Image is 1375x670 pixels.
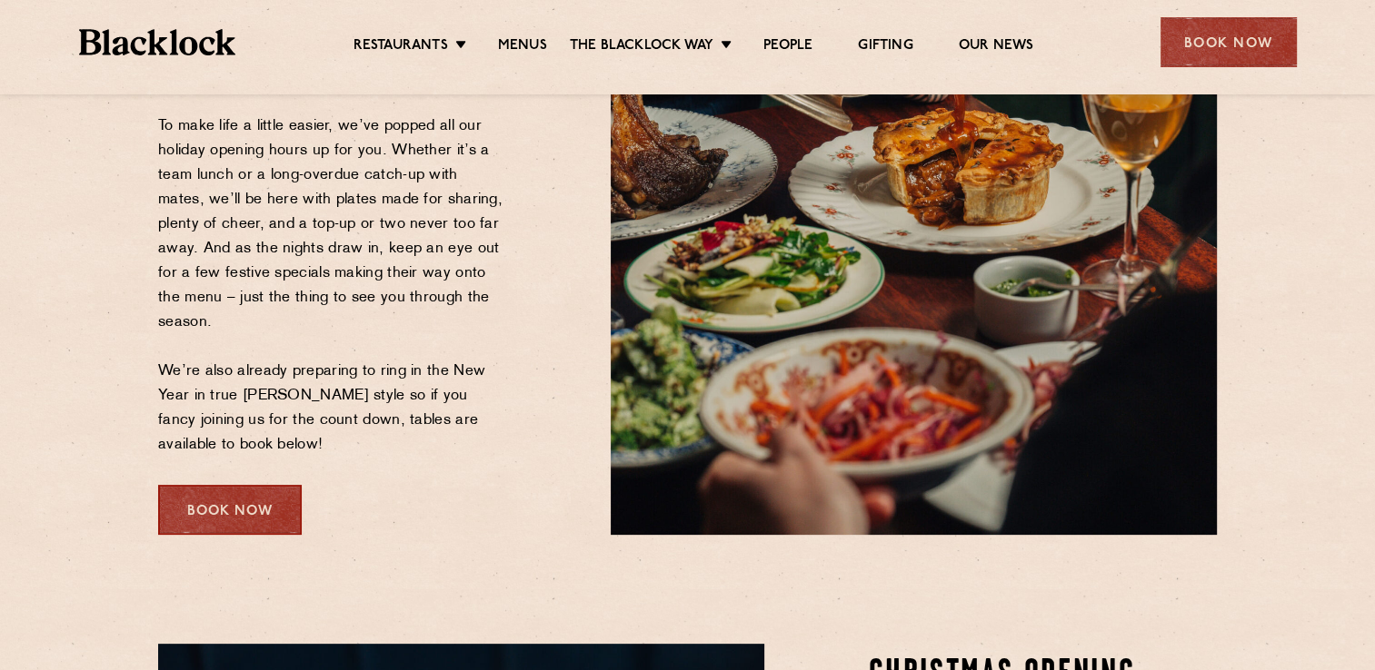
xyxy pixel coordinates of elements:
a: People [763,37,812,57]
a: The Blacklock Way [570,37,713,57]
a: Our News [959,37,1034,57]
a: Menus [498,37,547,57]
a: Restaurants [354,37,448,57]
div: Book Now [158,485,302,535]
div: Book Now [1161,17,1297,67]
a: Gifting [858,37,912,57]
img: BL_Textured_Logo-footer-cropped.svg [79,29,236,55]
